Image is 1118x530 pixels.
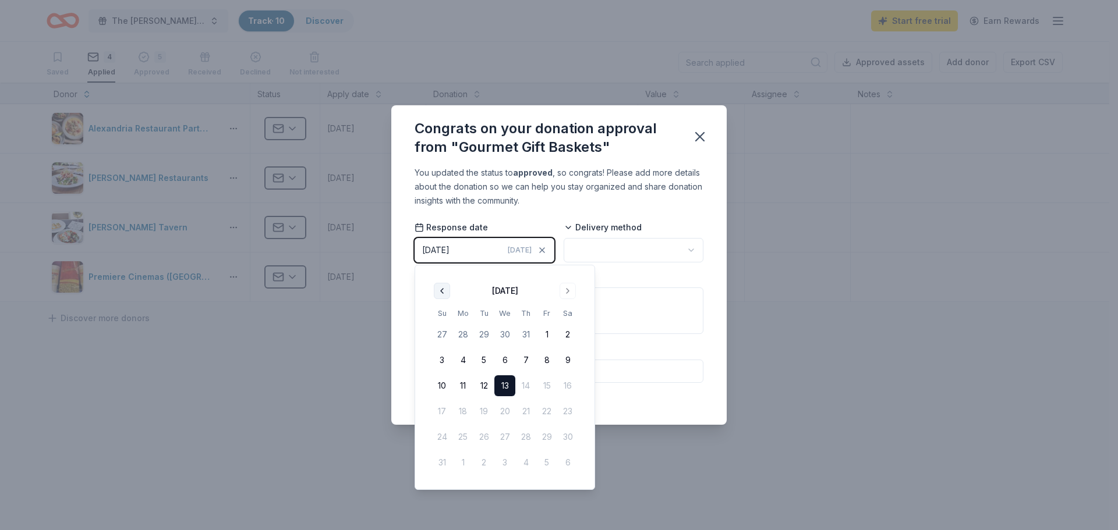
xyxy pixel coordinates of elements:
b: approved [513,168,553,177]
button: 6 [494,350,515,371]
th: Tuesday [473,307,494,319]
button: 2 [557,324,578,345]
th: Monday [452,307,473,319]
span: [DATE] [508,246,532,255]
div: [DATE] [422,243,450,257]
button: 4 [452,350,473,371]
button: 12 [473,375,494,396]
span: Delivery method [564,222,642,233]
button: 3 [431,350,452,371]
div: [DATE] [492,284,518,298]
button: 8 [536,350,557,371]
button: 9 [557,350,578,371]
th: Friday [536,307,557,319]
button: Go to previous month [434,283,450,299]
button: 27 [431,324,452,345]
button: 5 [473,350,494,371]
th: Wednesday [494,307,515,319]
button: 28 [452,324,473,345]
button: 29 [473,324,494,345]
button: 30 [494,324,515,345]
button: 1 [536,324,557,345]
button: 31 [515,324,536,345]
span: Response date [415,222,488,233]
button: 11 [452,375,473,396]
th: Sunday [431,307,452,319]
button: 10 [431,375,452,396]
button: Go to next month [560,283,576,299]
th: Thursday [515,307,536,319]
button: 7 [515,350,536,371]
th: Saturday [557,307,578,319]
button: [DATE][DATE] [415,238,554,262]
button: 13 [494,375,515,396]
div: Congrats on your donation approval from "Gourmet Gift Baskets" [415,119,678,156]
div: You updated the status to , so congrats! Please add more details about the donation so we can hel... [415,166,703,208]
